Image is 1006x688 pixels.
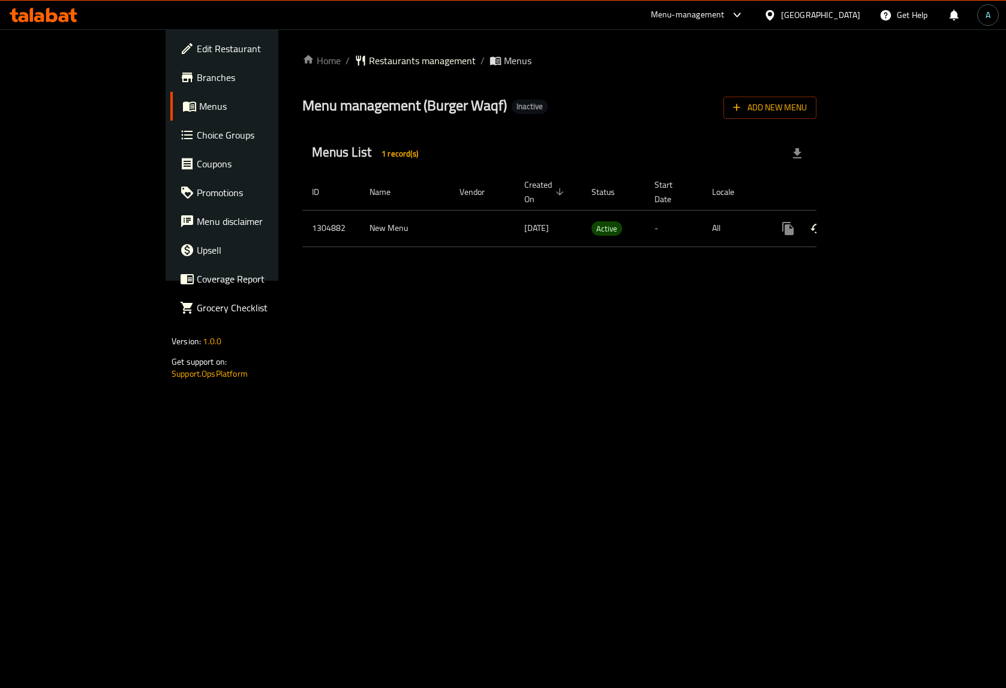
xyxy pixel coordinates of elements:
a: Grocery Checklist [170,293,334,322]
button: Add New Menu [723,97,816,119]
span: Promotions [197,185,324,200]
span: Created On [524,178,567,206]
a: Branches [170,63,334,92]
span: Get support on: [172,354,227,369]
span: [DATE] [524,220,549,236]
span: Choice Groups [197,128,324,142]
a: Restaurants management [355,53,476,68]
span: Name [370,185,406,199]
span: Menus [504,53,531,68]
span: Status [591,185,630,199]
span: Inactive [512,101,548,112]
span: Vendor [460,185,500,199]
span: Restaurants management [369,53,476,68]
a: Menus [170,92,334,121]
a: Coverage Report [170,265,334,293]
a: Coupons [170,149,334,178]
nav: breadcrumb [302,53,816,68]
a: Choice Groups [170,121,334,149]
h2: Menus List [312,143,425,163]
span: Locale [712,185,750,199]
span: Coverage Report [197,272,324,286]
span: A [986,8,990,22]
td: All [702,210,764,247]
li: / [481,53,485,68]
span: Grocery Checklist [197,301,324,315]
span: Active [591,222,622,236]
td: - [645,210,702,247]
table: enhanced table [302,174,899,247]
div: Menu-management [651,8,725,22]
span: Coupons [197,157,324,171]
span: 1 record(s) [374,148,425,160]
span: Menu management ( Burger Waqf ) [302,92,507,119]
span: Edit Restaurant [197,41,324,56]
a: Upsell [170,236,334,265]
span: Menus [199,99,324,113]
span: Branches [197,70,324,85]
span: 1.0.0 [203,334,221,349]
th: Actions [764,174,899,211]
li: / [346,53,350,68]
button: Change Status [803,214,831,243]
button: more [774,214,803,243]
a: Promotions [170,178,334,207]
span: ID [312,185,335,199]
span: Start Date [654,178,688,206]
span: Version: [172,334,201,349]
div: Inactive [512,100,548,114]
span: Menu disclaimer [197,214,324,229]
span: Add New Menu [733,100,807,115]
div: [GEOGRAPHIC_DATA] [781,8,860,22]
div: Active [591,221,622,236]
td: New Menu [360,210,450,247]
a: Edit Restaurant [170,34,334,63]
a: Support.OpsPlatform [172,366,248,381]
div: Total records count [374,144,425,163]
div: Export file [783,139,812,168]
span: Upsell [197,243,324,257]
a: Menu disclaimer [170,207,334,236]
